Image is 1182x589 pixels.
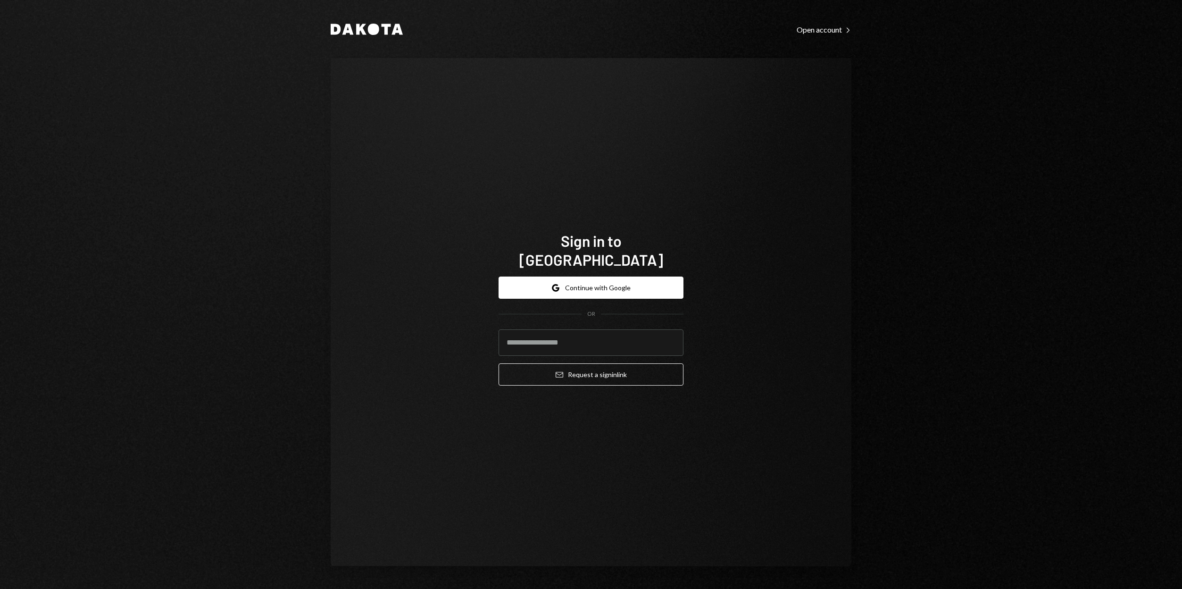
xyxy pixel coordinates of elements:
[499,277,683,299] button: Continue with Google
[587,310,595,318] div: OR
[499,363,683,386] button: Request a signinlink
[797,24,851,34] a: Open account
[797,25,851,34] div: Open account
[499,231,683,269] h1: Sign in to [GEOGRAPHIC_DATA]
